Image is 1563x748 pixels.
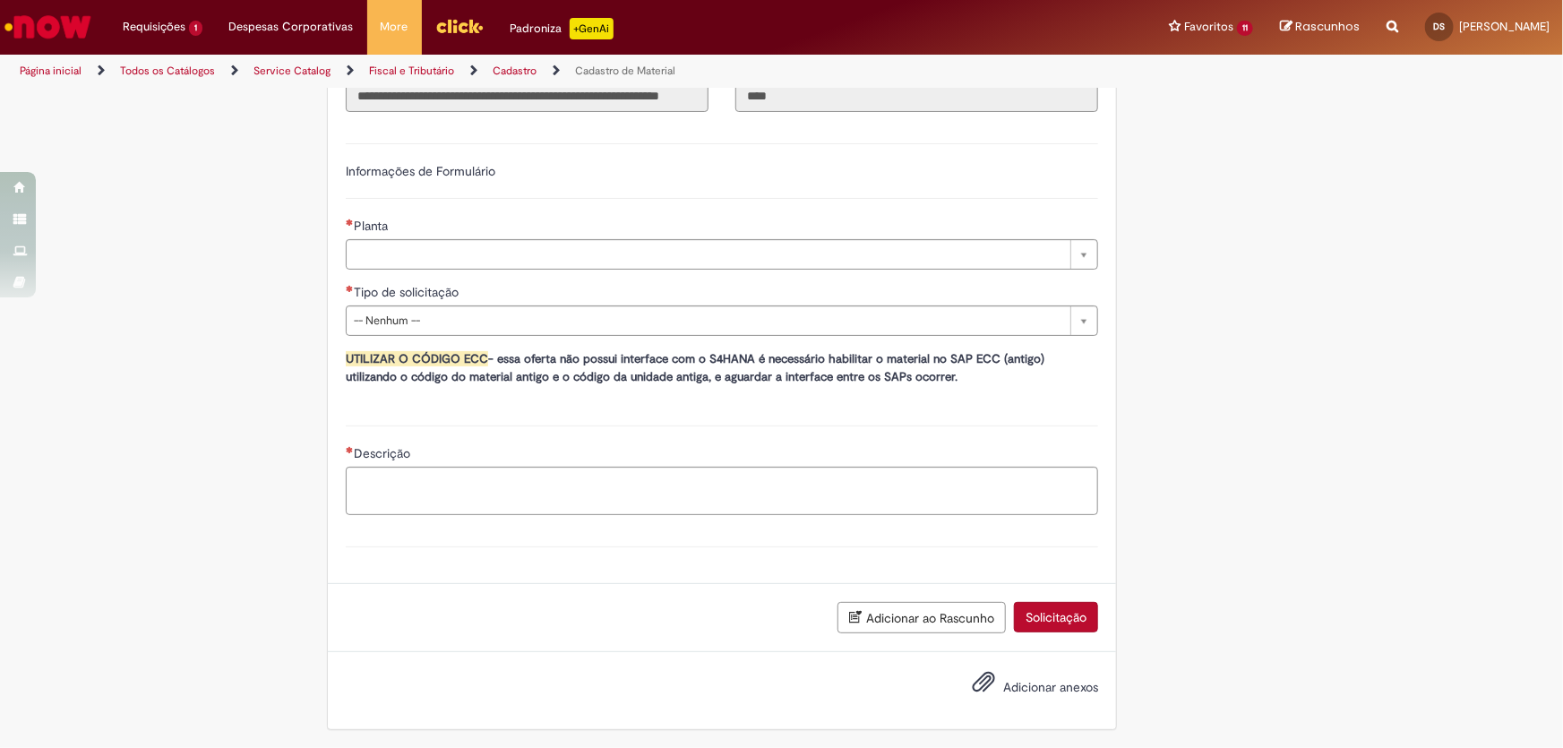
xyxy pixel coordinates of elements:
span: 11 [1237,21,1253,36]
a: Fiscal e Tributário [369,64,454,78]
a: Rascunhos [1280,19,1360,36]
ul: Trilhas de página [13,55,1028,88]
a: Todos os Catálogos [120,64,215,78]
img: click_logo_yellow_360x200.png [435,13,484,39]
label: Informações de Formulário [346,163,495,179]
span: Adicionar anexos [1003,679,1098,695]
span: Despesas Corporativas [229,18,354,36]
span: essa oferta não possui interface com o S4HANA é necessário habilitar o material no SAP ECC (antig... [346,351,1044,384]
input: Título [346,82,709,112]
a: Cadastro [493,64,537,78]
span: Necessários [346,219,354,226]
strong: UTILIZAR O CÓDIGO ECC [346,351,488,366]
span: Necessários [346,285,354,292]
button: Adicionar ao Rascunho [837,602,1006,633]
a: Service Catalog [253,64,331,78]
span: DS [1434,21,1446,32]
span: Tipo de solicitação [354,284,462,300]
span: Descrição [354,445,414,461]
span: Requisições [123,18,185,36]
textarea: Descrição [346,467,1098,515]
img: ServiceNow [2,9,94,45]
a: Limpar campo Planta [346,239,1098,270]
button: Solicitação [1014,602,1098,632]
span: Favoritos [1184,18,1233,36]
span: [PERSON_NAME] [1459,19,1550,34]
a: Cadastro de Material [575,64,675,78]
span: Necessários [346,446,354,453]
span: Rascunhos [1295,18,1360,35]
input: Código da Unidade [735,82,1098,112]
a: Página inicial [20,64,82,78]
p: +GenAi [570,18,614,39]
span: -- Nenhum -- [354,306,1061,335]
div: Padroniza [511,18,614,39]
span: More [381,18,408,36]
strong: - [488,351,494,366]
span: Necessários - Planta [354,218,391,234]
button: Adicionar anexos [967,666,1000,707]
span: 1 [189,21,202,36]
